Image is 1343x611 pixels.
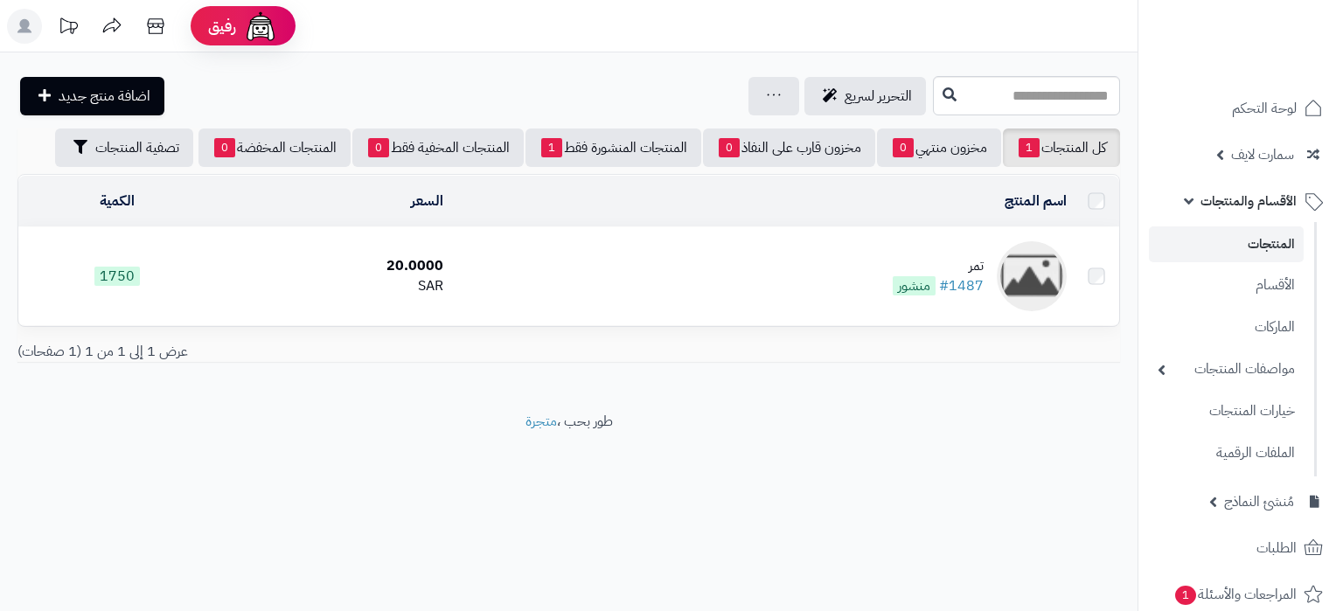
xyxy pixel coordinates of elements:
span: مُنشئ النماذج [1224,489,1294,514]
a: اضافة منتج جديد [20,77,164,115]
div: تمر [893,256,984,276]
span: 0 [893,138,914,157]
a: الماركات [1149,309,1304,346]
span: 1750 [94,267,140,286]
a: مخزون منتهي0 [877,128,1001,167]
a: لوحة التحكم [1149,87,1333,129]
img: logo-2.png [1224,47,1326,84]
span: 1 [541,138,562,157]
a: مخزون قارب على النفاذ0 [703,128,875,167]
div: 20.0000 [223,256,444,276]
a: التحرير لسريع [804,77,926,115]
span: الطلبات [1256,536,1297,560]
span: 1 [1175,586,1196,605]
a: متجرة [525,411,557,432]
img: تمر [997,241,1067,311]
img: ai-face.png [243,9,278,44]
a: مواصفات المنتجات [1149,351,1304,388]
a: السعر [411,191,443,212]
div: SAR [223,276,444,296]
a: الكمية [100,191,135,212]
a: اسم المنتج [1005,191,1067,212]
a: الملفات الرقمية [1149,434,1304,472]
span: اضافة منتج جديد [59,86,150,107]
span: رفيق [208,16,236,37]
a: تحديثات المنصة [46,9,90,48]
span: التحرير لسريع [845,86,912,107]
a: المنتجات [1149,226,1304,262]
span: تصفية المنتجات [95,137,179,158]
a: كل المنتجات1 [1003,128,1120,167]
span: 0 [368,138,389,157]
span: سمارت لايف [1231,142,1294,167]
a: الأقسام [1149,267,1304,304]
span: المراجعات والأسئلة [1173,582,1297,607]
a: #1487 [939,275,984,296]
a: الطلبات [1149,527,1333,569]
span: 1 [1019,138,1040,157]
div: عرض 1 إلى 1 من 1 (1 صفحات) [4,342,569,362]
span: منشور [893,276,936,295]
a: خيارات المنتجات [1149,392,1304,430]
button: تصفية المنتجات [55,128,193,167]
a: المنتجات المخفضة0 [198,128,351,167]
a: المنتجات المنشورة فقط1 [525,128,701,167]
span: 0 [214,138,235,157]
span: الأقسام والمنتجات [1200,189,1297,213]
span: 0 [719,138,740,157]
a: المنتجات المخفية فقط0 [352,128,524,167]
span: لوحة التحكم [1232,96,1297,121]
